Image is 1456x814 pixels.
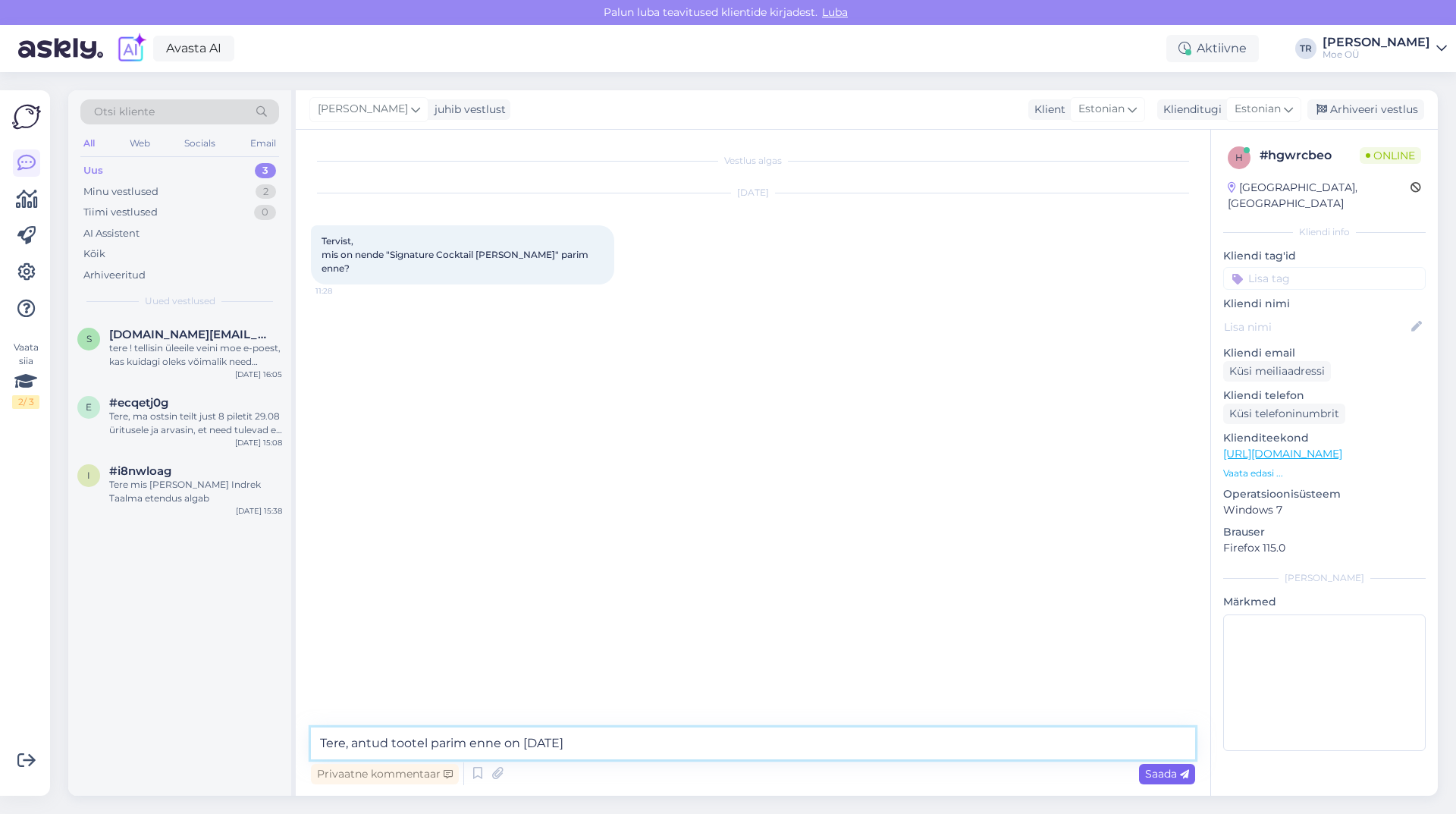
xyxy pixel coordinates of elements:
img: Askly Logo [12,102,41,131]
span: 11:28 [315,285,372,297]
a: [URL][DOMAIN_NAME] [1223,447,1342,460]
div: Kliendi info [1223,225,1426,239]
div: Kõik [83,247,105,262]
div: Vaata siia [12,341,39,409]
div: AI Assistent [83,226,140,241]
span: Estonian [1078,101,1125,118]
p: Windows 7 [1223,502,1426,518]
div: 2 [256,184,276,200]
span: s.aasma.sa@gmail.com [109,328,267,341]
div: Privaatne kommentaar [311,764,459,784]
span: h [1235,152,1243,163]
span: Otsi kliente [94,104,155,120]
span: s [86,333,92,344]
div: Küsi telefoninumbrit [1223,404,1345,424]
a: Avasta AI [153,36,234,61]
div: 0 [254,205,276,220]
div: Tiimi vestlused [83,205,158,220]
div: [DATE] [311,186,1195,200]
div: Aktiivne [1166,35,1259,62]
div: Minu vestlused [83,184,158,200]
div: tere ! tellisin üleeile veini moe e-poest, kas kuidagi oleks võimalik need [PERSON_NAME] saada? [109,341,282,369]
div: Uus [83,163,103,178]
span: #i8nwloag [109,464,171,478]
div: 2 / 3 [12,395,39,409]
p: Klienditeekond [1223,430,1426,446]
p: Kliendi nimi [1223,296,1426,312]
div: Klient [1028,102,1065,118]
p: Brauser [1223,524,1426,540]
div: Socials [181,134,218,153]
p: Kliendi telefon [1223,388,1426,404]
p: Märkmed [1223,594,1426,610]
div: [DATE] 15:38 [236,505,282,517]
textarea: Tere, antud tootel parim enne on [DATE] [311,728,1195,759]
div: Tere mis [PERSON_NAME] Indrek Taalma etendus algab [109,478,282,505]
div: [DATE] 16:05 [235,369,282,380]
span: Luba [817,5,852,19]
p: Firefox 115.0 [1223,540,1426,556]
input: Lisa tag [1223,267,1426,290]
span: Saada [1145,767,1189,781]
span: #ecqetj0g [109,396,168,410]
span: e [86,401,92,413]
span: Estonian [1235,101,1281,118]
span: [PERSON_NAME] [318,101,408,118]
div: Klienditugi [1157,102,1222,118]
div: juhib vestlust [428,102,506,118]
div: Arhiveeri vestlus [1307,99,1424,120]
p: Operatsioonisüsteem [1223,486,1426,502]
p: Vaata edasi ... [1223,467,1426,480]
span: i [87,470,90,481]
div: Vestlus algas [311,154,1195,168]
div: [PERSON_NAME] [1223,571,1426,585]
p: Kliendi tag'id [1223,248,1426,264]
a: [PERSON_NAME]Moe OÜ [1323,36,1447,61]
div: TR [1295,38,1316,59]
div: Tere, ma ostsin teilt just 8 piletit 29.08 üritusele ja arvasin, et need tulevad e- mailile nagu ... [109,410,282,437]
div: Web [127,134,153,153]
div: Küsi meiliaadressi [1223,361,1331,382]
span: Online [1360,147,1421,164]
div: Moe OÜ [1323,49,1430,61]
div: # hgwrcbeo [1260,146,1360,165]
input: Lisa nimi [1224,319,1408,335]
p: Kliendi email [1223,345,1426,361]
div: [DATE] 15:08 [235,437,282,448]
span: Tervist, mis on nende "Signature Cocktail [PERSON_NAME]" parim enne? [322,235,591,274]
div: Email [247,134,279,153]
div: [PERSON_NAME] [1323,36,1430,49]
div: [GEOGRAPHIC_DATA], [GEOGRAPHIC_DATA] [1228,180,1410,212]
img: explore-ai [115,33,147,64]
div: All [80,134,98,153]
div: Arhiveeritud [83,268,146,283]
div: 3 [255,163,276,178]
span: Uued vestlused [145,294,215,308]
